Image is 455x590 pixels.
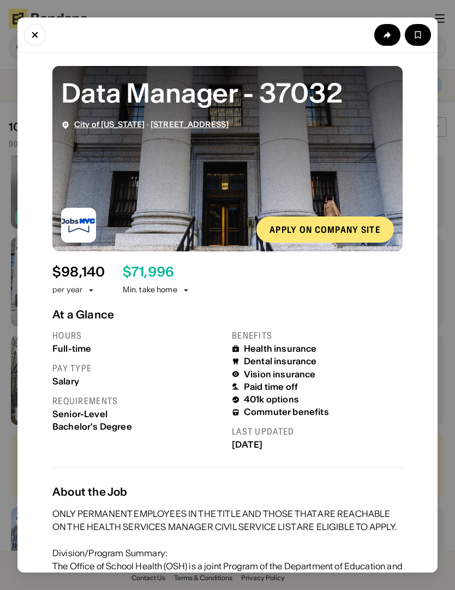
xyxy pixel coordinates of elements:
[52,330,223,341] div: Hours
[52,376,223,387] div: Salary
[244,394,299,405] div: 401k options
[244,356,317,366] div: Dental insurance
[244,382,298,392] div: Paid time off
[52,485,403,498] div: About the Job
[52,264,105,280] div: $ 98,140
[52,285,82,296] div: per year
[270,225,381,234] div: Apply on company site
[232,426,403,437] div: Last updated
[74,120,229,129] div: ·
[232,440,403,450] div: [DATE]
[244,369,316,380] div: Vision insurance
[52,422,223,432] div: Bachelor's Degree
[24,24,46,46] button: Close
[232,330,403,341] div: Benefits
[61,75,394,111] div: Data Manager - 37032
[52,344,223,354] div: Full-time
[52,409,223,419] div: Senior-Level
[61,208,96,243] img: City of New York logo
[123,264,175,280] div: $ 71,996
[52,395,223,407] div: Requirements
[52,308,403,321] div: At a Glance
[151,119,229,129] span: [STREET_ADDRESS]
[244,344,317,354] div: Health insurance
[74,119,145,129] span: City of [US_STATE]
[244,407,329,417] div: Commuter benefits
[52,363,223,374] div: Pay type
[123,285,190,296] div: Min. take home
